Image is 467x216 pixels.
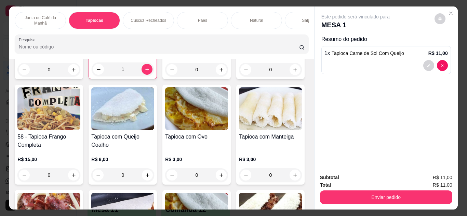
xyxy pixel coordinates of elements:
[437,60,448,71] button: decrease-product-quantity
[165,87,228,130] img: product-image
[320,182,331,188] strong: Total
[198,18,207,23] p: Pães
[332,51,404,56] span: Tapioca Carne de Sol Com Queijo
[445,8,456,19] button: Close
[290,170,301,181] button: increase-product-quantity
[239,87,302,130] img: product-image
[68,170,79,181] button: increase-product-quantity
[290,64,301,75] button: increase-product-quantity
[21,15,60,26] p: Janta ou Café da Manhã
[19,37,38,43] label: Pesquisa
[250,18,263,23] p: Natural
[433,174,452,181] span: R$ 11,00
[131,18,166,23] p: Cuscuz Recheados
[216,64,227,75] button: increase-product-quantity
[321,13,390,20] p: Este pedido será vinculado para
[320,175,339,180] strong: Subtotal
[216,170,227,181] button: increase-product-quantity
[428,50,448,57] p: R$ 11,00
[302,18,319,23] p: Salgados
[19,170,30,181] button: decrease-product-quantity
[91,156,154,163] p: R$ 8,00
[91,87,154,130] img: product-image
[166,170,177,181] button: decrease-product-quantity
[433,181,452,189] span: R$ 11,00
[17,133,80,149] h4: 58 - Tapioca Frango Completa
[68,64,79,75] button: increase-product-quantity
[91,133,154,149] h4: Tapioca com Queijo Coalho
[19,43,299,50] input: Pesquisa
[93,170,104,181] button: decrease-product-quantity
[17,87,80,130] img: product-image
[142,170,153,181] button: increase-product-quantity
[321,35,451,43] p: Resumo do pedido
[166,64,177,75] button: decrease-product-quantity
[240,170,251,181] button: decrease-product-quantity
[321,20,390,30] p: MESA 1
[240,64,251,75] button: decrease-product-quantity
[19,64,30,75] button: decrease-product-quantity
[165,133,228,141] h4: Tapioca com Ovo
[17,156,80,163] p: R$ 15,00
[142,64,152,75] button: increase-product-quantity
[423,60,434,71] button: decrease-product-quantity
[239,133,302,141] h4: Tapioca com Manteiga
[324,49,404,57] p: 1 x
[165,156,228,163] p: R$ 3,00
[93,64,104,75] button: decrease-product-quantity
[320,190,452,204] button: Enviar pedido
[86,18,103,23] p: Tapiocas
[239,156,302,163] p: R$ 3,00
[435,13,445,24] button: decrease-product-quantity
